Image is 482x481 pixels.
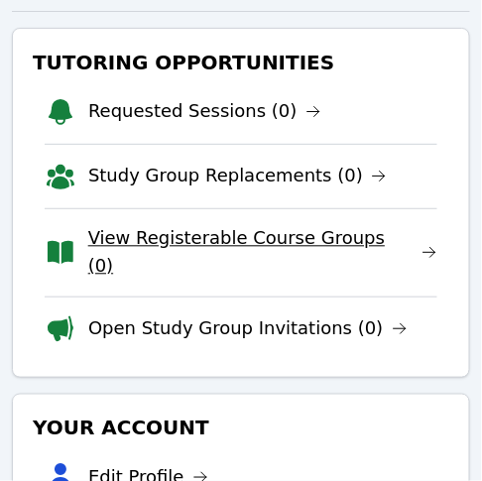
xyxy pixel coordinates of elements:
[88,163,387,190] a: Study Group Replacements (0)
[88,98,321,126] a: Requested Sessions (0)
[88,225,437,281] a: View Registerable Course Groups (0)
[88,315,408,343] a: Open Study Group Invitations (0)
[29,45,453,80] h3: Tutoring Opportunities
[29,411,453,446] h3: Your Account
